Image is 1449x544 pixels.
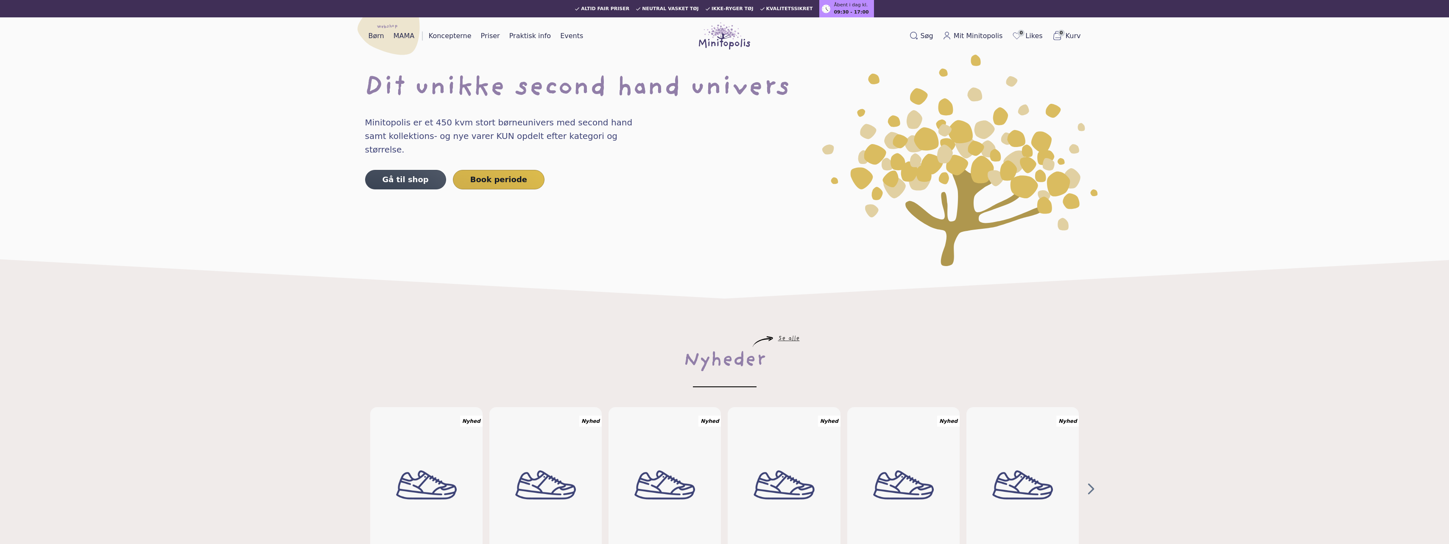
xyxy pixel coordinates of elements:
div: Nyhed [698,416,721,427]
a: Mit Minitopolis [939,29,1006,43]
div: Nyheder [684,347,766,375]
div: Nyhed [1056,416,1079,427]
span: Kurv [1066,31,1081,41]
a: MAMA [390,29,418,43]
h4: Minitopolis er et 450 kvm stort børneunivers med second hand samt kollektions- og nye varer KUN o... [365,116,650,156]
button: 0Kurv [1049,29,1084,43]
span: Kvalitetssikret [766,6,813,11]
button: Next Page [1084,482,1098,496]
a: 0Likes [1008,29,1046,43]
h1: Dit unikke second hand univers [365,75,1084,102]
a: Priser [477,29,503,43]
a: Se alle [778,336,800,341]
img: Minitopolis logo [699,22,751,50]
a: Book periode [453,170,544,189]
span: Åbent i dag kl. [834,2,868,9]
span: 0 [1058,30,1065,36]
a: Gå til shop [365,170,446,189]
div: Nyhed [460,416,483,427]
a: Events [557,29,586,43]
span: Ikke-ryger tøj [712,6,754,11]
span: 0 [1018,30,1025,36]
div: Nyhed [937,416,960,427]
span: Mit Minitopolis [954,31,1003,41]
button: Søg [906,29,937,43]
img: Minitopolis' logo som et gul blomst [822,55,1098,266]
span: Neutral vasket tøj [642,6,699,11]
a: Børn [365,29,388,43]
div: Nyhed [818,416,840,427]
a: Koncepterne [425,29,475,43]
span: Søg [921,31,933,41]
span: 09:30 - 17:00 [834,9,868,16]
a: Praktisk info [506,29,554,43]
span: Likes [1025,31,1042,41]
div: Nyhed [579,416,602,427]
span: Altid fair priser [581,6,629,11]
